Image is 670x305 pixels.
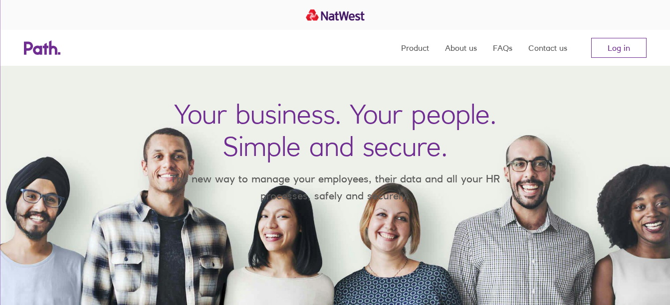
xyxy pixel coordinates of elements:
[591,38,647,58] a: Log in
[445,30,477,66] a: About us
[528,30,567,66] a: Contact us
[493,30,512,66] a: FAQs
[401,30,429,66] a: Product
[156,170,515,204] p: The new way to manage your employees, their data and all your HR processes, safely and securely.
[174,98,496,162] h1: Your business. Your people. Simple and secure.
